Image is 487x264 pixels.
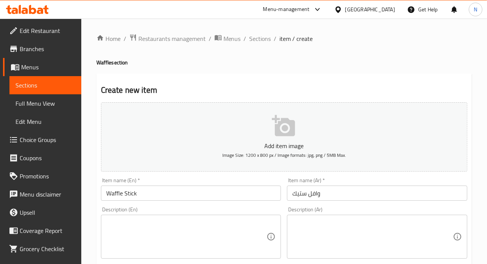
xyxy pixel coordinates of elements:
[244,34,247,43] li: /
[20,208,75,217] span: Upsell
[3,149,81,167] a: Coupons
[113,141,456,150] p: Add item image
[20,44,75,53] span: Branches
[20,190,75,199] span: Menu disclaimer
[96,34,472,44] nav: breadcrumb
[280,34,313,43] span: item / create
[263,5,310,14] div: Menu-management
[3,222,81,240] a: Coverage Report
[3,131,81,149] a: Choice Groups
[287,186,467,201] input: Enter name Ar
[138,34,206,43] span: Restaurants management
[20,244,75,253] span: Grocery Checklist
[101,102,467,172] button: Add item imageImage Size: 1200 x 800 px / Image formats: jpg, png / 5MB Max.
[20,26,75,35] span: Edit Restaurant
[124,34,126,43] li: /
[20,135,75,144] span: Choice Groups
[274,34,277,43] li: /
[20,153,75,162] span: Coupons
[20,226,75,235] span: Coverage Report
[16,117,75,126] span: Edit Menu
[96,34,121,43] a: Home
[474,5,477,14] span: N
[209,34,211,43] li: /
[214,34,241,44] a: Menus
[3,40,81,58] a: Branches
[222,151,346,159] span: Image Size: 1200 x 800 px / Image formats: jpg, png / 5MB Max.
[3,203,81,222] a: Upsell
[3,58,81,76] a: Menus
[16,99,75,108] span: Full Menu View
[3,240,81,258] a: Grocery Checklist
[9,94,81,112] a: Full Menu View
[345,5,395,14] div: [GEOGRAPHIC_DATA]
[96,59,472,66] h4: Waffle section
[101,84,467,96] h2: Create new item
[21,62,75,72] span: Menus
[129,34,206,44] a: Restaurants management
[250,34,271,43] a: Sections
[16,81,75,90] span: Sections
[3,167,81,185] a: Promotions
[3,22,81,40] a: Edit Restaurant
[3,185,81,203] a: Menu disclaimer
[20,172,75,181] span: Promotions
[223,34,241,43] span: Menus
[9,112,81,131] a: Edit Menu
[101,186,281,201] input: Enter name En
[9,76,81,94] a: Sections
